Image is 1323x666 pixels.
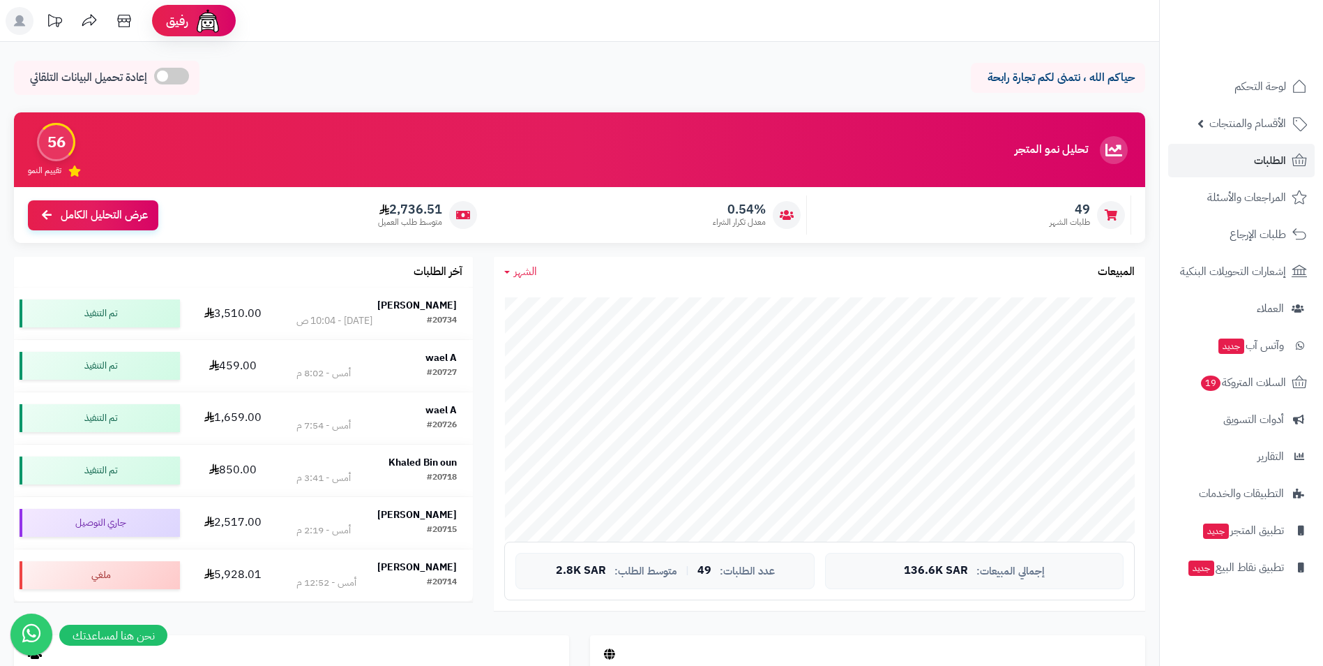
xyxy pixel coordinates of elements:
[1168,70,1315,103] a: لوحة التحكم
[686,565,689,576] span: |
[186,288,281,339] td: 3,510.00
[1168,255,1315,288] a: إشعارات التحويلات البنكية
[1168,144,1315,177] a: الطلبات
[1168,403,1315,436] a: أدوات التسويق
[904,565,968,577] span: 136.6K SAR
[296,471,351,485] div: أمس - 3:41 م
[30,70,147,86] span: إعادة تحميل البيانات التلقائي
[186,445,281,496] td: 850.00
[1257,299,1284,318] span: العملاء
[427,314,457,328] div: #20734
[713,202,766,217] span: 0.54%
[425,350,457,365] strong: wael A
[1188,561,1214,576] span: جديد
[20,352,180,380] div: تم التنفيذ
[1203,524,1229,539] span: جديد
[1202,521,1284,540] span: تطبيق المتجر
[1168,551,1315,584] a: تطبيق نقاط البيعجديد
[1207,188,1286,207] span: المراجعات والأسئلة
[1201,376,1220,391] span: 19
[20,561,180,589] div: ملغي
[1257,447,1284,466] span: التقارير
[296,576,356,590] div: أمس - 12:52 م
[378,216,442,228] span: متوسط طلب العميل
[296,367,351,380] div: أمس - 8:02 م
[20,457,180,484] div: تم التنفيذ
[976,565,1045,577] span: إجمالي المبيعات:
[28,200,158,230] a: عرض التحليل الكامل
[1254,151,1286,170] span: الطلبات
[1015,144,1088,156] h3: تحليل نمو المتجر
[377,560,457,575] strong: [PERSON_NAME]
[1168,366,1315,399] a: السلات المتروكة19
[1230,225,1286,244] span: طلبات الإرجاع
[1168,440,1315,473] a: التقارير
[37,7,72,38] a: تحديثات المنصة
[1209,114,1286,133] span: الأقسام والمنتجات
[425,403,457,417] strong: wael A
[20,509,180,537] div: جاري التوصيل
[378,202,442,217] span: 2,736.51
[556,565,606,577] span: 2.8K SAR
[414,266,462,279] h3: آخر الطلبات
[186,497,281,549] td: 2,517.00
[1199,484,1284,503] span: التطبيقات والخدمات
[1168,329,1315,362] a: وآتس آبجديد
[1217,336,1284,355] span: وآتس آب
[504,264,537,280] a: الشهر
[28,165,61,177] span: تقييم النمو
[296,524,351,538] div: أمس - 2:19 م
[20,404,180,432] div: تم التنفيذ
[514,263,537,280] span: الشهر
[61,207,148,223] span: عرض التحليل الكامل
[713,216,766,228] span: معدل تكرار الشراء
[1168,514,1315,547] a: تطبيق المتجرجديد
[388,455,457,470] strong: Khaled Bin oun
[1234,77,1286,96] span: لوحة التحكم
[1168,181,1315,214] a: المراجعات والأسئلة
[1098,266,1135,279] h3: المبيعات
[186,340,281,392] td: 459.00
[697,565,711,577] span: 49
[377,298,457,313] strong: [PERSON_NAME]
[427,419,457,433] div: #20726
[981,70,1135,86] p: حياكم الله ، نتمنى لكم تجارة رابحة
[1168,218,1315,251] a: طلبات الإرجاع
[1200,373,1286,392] span: السلات المتروكة
[20,299,180,327] div: تم التنفيذ
[296,419,351,433] div: أمس - 7:54 م
[720,565,775,577] span: عدد الطلبات:
[1223,410,1284,429] span: أدوات التسويق
[614,565,677,577] span: متوسط الطلب:
[377,508,457,522] strong: [PERSON_NAME]
[427,524,457,538] div: #20715
[427,471,457,485] div: #20718
[186,392,281,444] td: 1,659.00
[186,549,281,601] td: 5,928.01
[427,367,457,380] div: #20727
[1180,262,1286,281] span: إشعارات التحويلات البنكية
[296,314,372,328] div: [DATE] - 10:04 ص
[1050,216,1090,228] span: طلبات الشهر
[1187,558,1284,577] span: تطبيق نقاط البيع
[166,13,188,29] span: رفيق
[427,576,457,590] div: #20714
[1168,292,1315,325] a: العملاء
[1218,339,1244,354] span: جديد
[194,7,222,35] img: ai-face.png
[1168,477,1315,510] a: التطبيقات والخدمات
[1050,202,1090,217] span: 49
